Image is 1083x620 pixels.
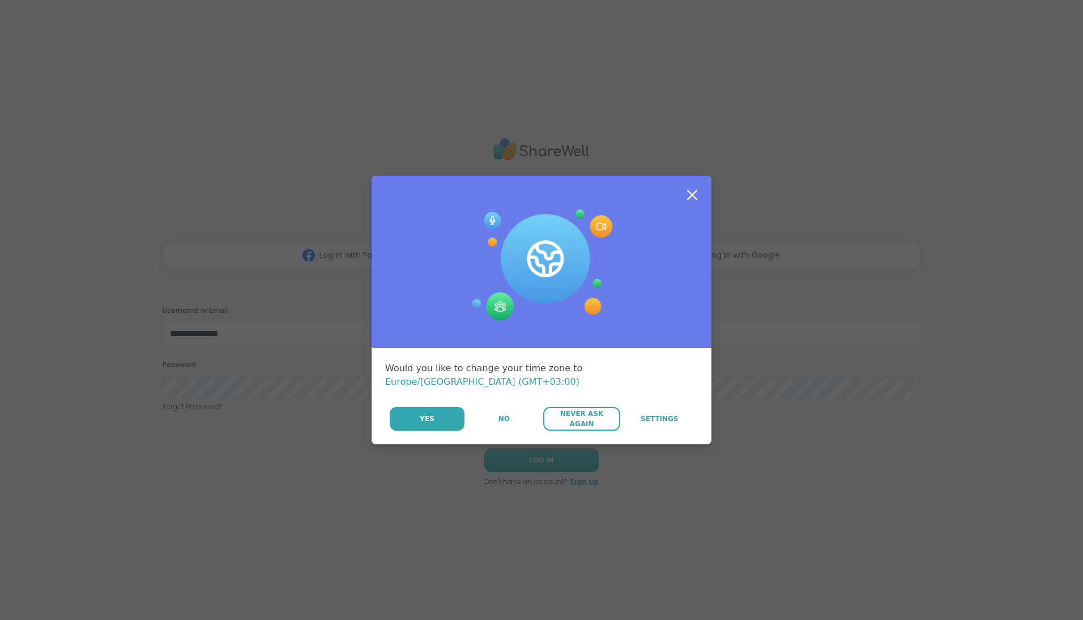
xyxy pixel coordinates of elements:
[385,362,698,389] div: Would you like to change your time zone to
[641,414,679,424] span: Settings
[498,414,510,424] span: No
[471,210,612,321] img: Session Experience
[466,407,542,431] button: No
[390,407,464,431] button: Yes
[385,376,579,387] span: Europe/[GEOGRAPHIC_DATA] (GMT+03:00)
[549,409,614,429] span: Never Ask Again
[621,407,698,431] a: Settings
[543,407,620,431] button: Never Ask Again
[420,414,434,424] span: Yes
